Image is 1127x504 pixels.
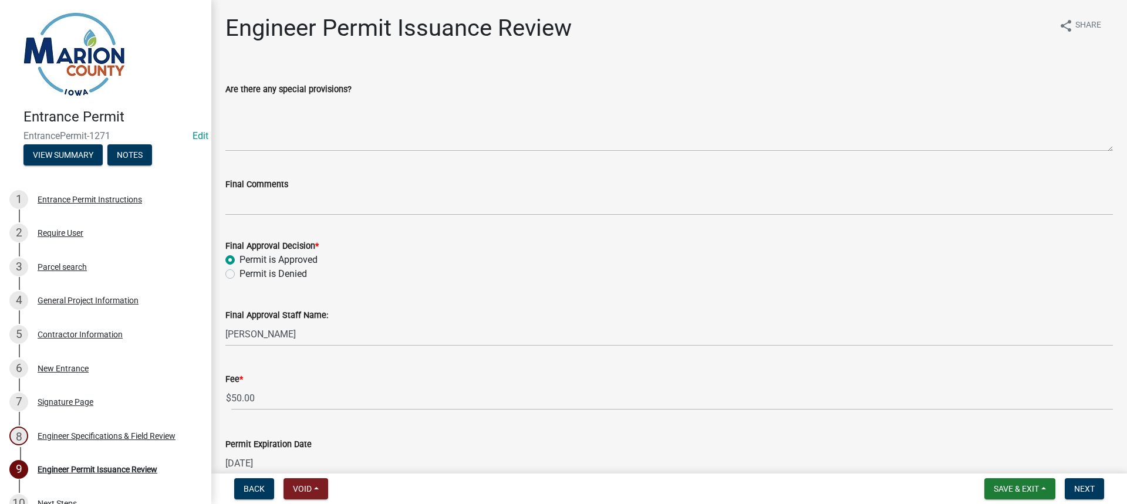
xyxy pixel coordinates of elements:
[239,253,318,267] label: Permit is Approved
[23,144,103,165] button: View Summary
[9,359,28,378] div: 6
[234,478,274,499] button: Back
[1065,478,1104,499] button: Next
[107,144,152,165] button: Notes
[9,190,28,209] div: 1
[1074,484,1095,493] span: Next
[225,376,243,384] label: Fee
[225,181,288,189] label: Final Comments
[107,151,152,160] wm-modal-confirm: Notes
[284,478,328,499] button: Void
[9,291,28,310] div: 4
[1059,19,1073,33] i: share
[225,312,328,320] label: Final Approval Staff Name:
[9,325,28,344] div: 5
[9,224,28,242] div: 2
[38,229,83,237] div: Require User
[193,130,208,141] wm-modal-confirm: Edit Application Number
[994,484,1039,493] span: Save & Exit
[244,484,265,493] span: Back
[38,330,123,339] div: Contractor Information
[23,109,202,126] h4: Entrance Permit
[9,427,28,445] div: 8
[225,242,319,251] label: Final Approval Decision
[23,12,125,96] img: Marion County, Iowa
[225,441,312,449] label: Permit Expiration Date
[239,267,307,281] label: Permit is Denied
[1075,19,1101,33] span: Share
[38,465,157,473] div: Engineer Permit Issuance Review
[9,460,28,479] div: 9
[38,398,93,406] div: Signature Page
[225,386,232,410] span: $
[9,393,28,411] div: 7
[984,478,1055,499] button: Save & Exit
[23,151,103,160] wm-modal-confirm: Summary
[38,263,87,271] div: Parcel search
[38,364,89,373] div: New Entrance
[23,130,188,141] span: EntrancePermit-1271
[9,258,28,276] div: 3
[38,296,139,305] div: General Project Information
[193,130,208,141] a: Edit
[225,451,333,475] input: mm/dd/yyyy
[225,14,572,42] h1: Engineer Permit Issuance Review
[293,484,312,493] span: Void
[38,432,176,440] div: Engineer Specifications & Field Review
[1050,14,1111,37] button: shareShare
[38,195,142,204] div: Entrance Permit Instructions
[225,86,352,94] label: Are there any special provisions?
